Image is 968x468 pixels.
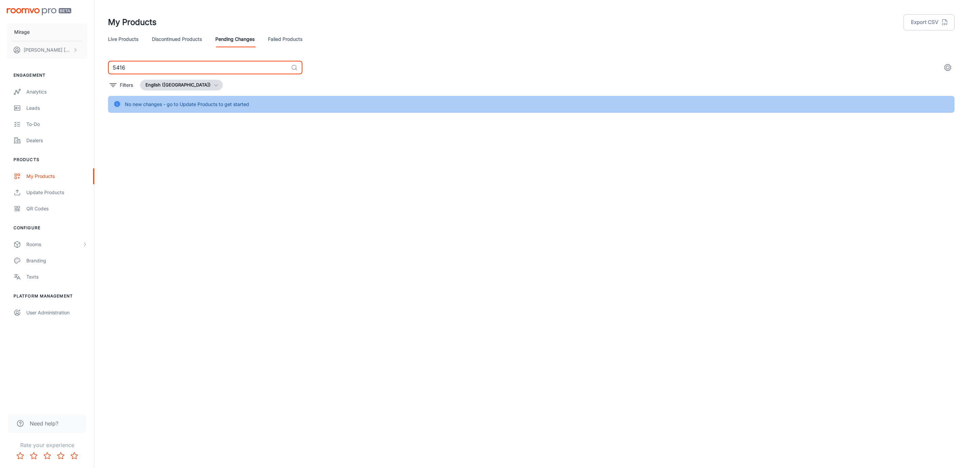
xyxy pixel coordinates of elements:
[108,16,157,28] h1: My Products
[941,61,954,74] button: settings
[904,14,954,30] button: Export CSV
[7,41,87,59] button: [PERSON_NAME] [PERSON_NAME]
[108,80,135,90] button: filter
[108,61,288,74] input: Search
[26,121,87,128] div: To-do
[14,28,30,36] p: Mirage
[120,81,133,89] p: Filters
[215,31,254,47] a: Pending Changes
[26,137,87,144] div: Dealers
[24,46,71,54] p: [PERSON_NAME] [PERSON_NAME]
[26,88,87,96] div: Analytics
[7,23,87,41] button: Mirage
[7,8,71,15] img: Roomvo PRO Beta
[108,31,138,47] a: Live Products
[268,31,302,47] a: Failed Products
[125,98,249,111] div: No new changes - go to Update Products to get started
[26,104,87,112] div: Leads
[152,31,202,47] a: Discontinued Products
[140,80,223,90] button: English ([GEOGRAPHIC_DATA])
